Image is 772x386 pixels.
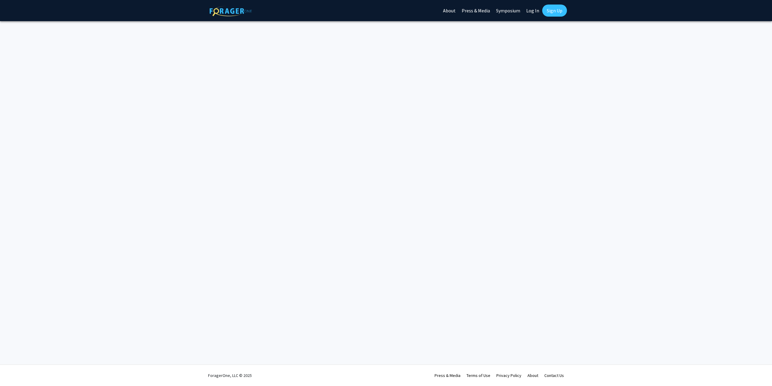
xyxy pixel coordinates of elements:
[435,373,460,378] a: Press & Media
[496,373,521,378] a: Privacy Policy
[542,5,567,17] a: Sign Up
[208,365,252,386] div: ForagerOne, LLC © 2025
[210,6,252,16] img: ForagerOne Logo
[527,373,538,378] a: About
[544,373,564,378] a: Contact Us
[467,373,490,378] a: Terms of Use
